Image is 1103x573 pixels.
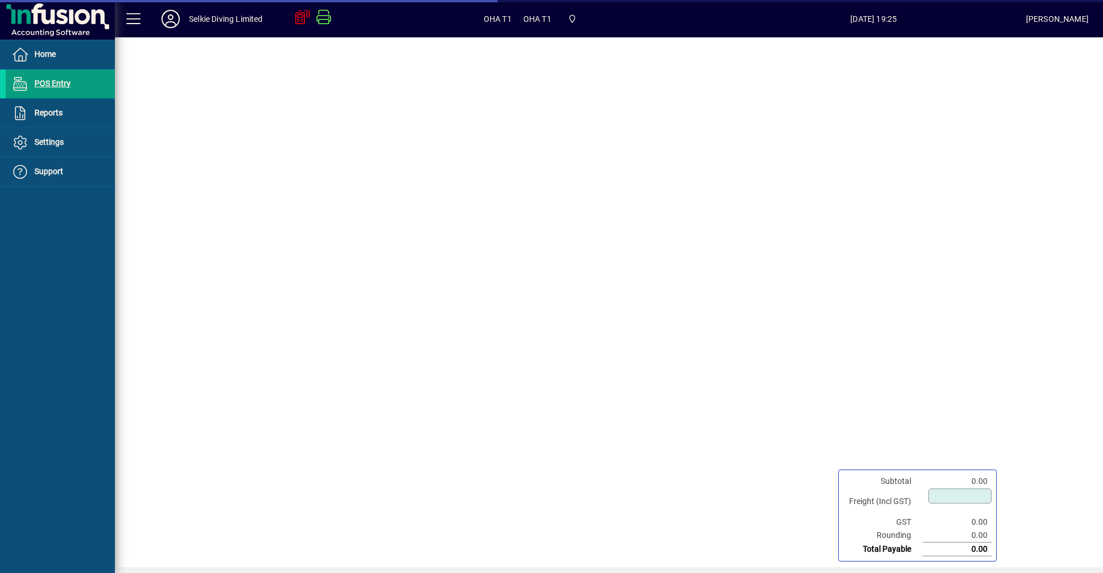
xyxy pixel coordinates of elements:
[34,167,63,176] span: Support
[722,10,1026,28] span: [DATE] 19:25
[6,157,115,186] a: Support
[6,99,115,128] a: Reports
[6,128,115,157] a: Settings
[923,475,992,488] td: 0.00
[152,9,189,29] button: Profile
[34,108,63,117] span: Reports
[34,79,71,88] span: POS Entry
[843,488,923,516] td: Freight (Incl GST)
[923,529,992,543] td: 0.00
[923,516,992,529] td: 0.00
[34,137,64,147] span: Settings
[6,40,115,69] a: Home
[923,543,992,556] td: 0.00
[34,49,56,59] span: Home
[843,516,923,529] td: GST
[843,543,923,556] td: Total Payable
[484,10,512,28] span: OHA T1
[189,10,263,28] div: Selkie Diving Limited
[843,529,923,543] td: Rounding
[843,475,923,488] td: Subtotal
[523,10,551,28] span: OHA T1
[1026,10,1089,28] div: [PERSON_NAME]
